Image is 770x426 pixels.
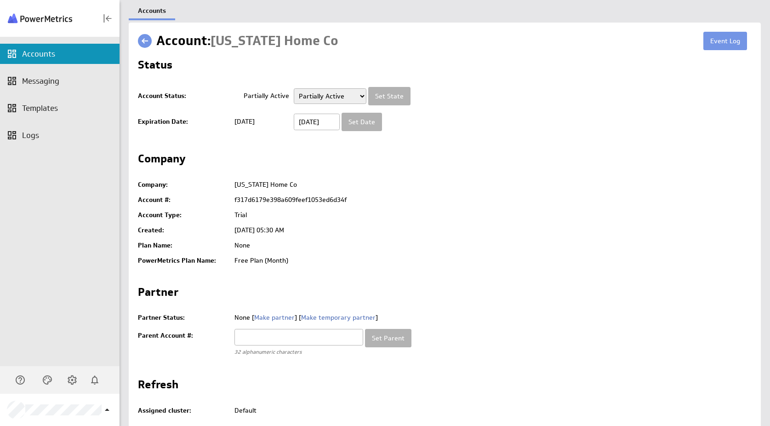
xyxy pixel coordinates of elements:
td: Parent Account #: [138,325,230,361]
div: 32 alphanumeric characters [234,345,363,357]
img: Klipfolio powermetrics logo [8,11,72,26]
a: Event Log [703,32,747,50]
td: Account #: [138,192,230,207]
div: Notifications [87,372,103,388]
h1: Account: [156,32,338,50]
td: Trial [230,207,752,223]
td: PowerMetrics Plan Name: [138,253,230,268]
h2: Company [138,153,186,168]
div: Logs [22,130,117,140]
td: Account Status: [138,83,230,109]
h2: Refresh [138,379,178,394]
input: Set Date [342,113,382,131]
td: [DATE] [230,109,289,135]
td: Free Plan (Month) [230,253,752,268]
h2: Status [138,59,172,74]
div: Help [12,372,28,388]
input: Set State [368,87,411,105]
a: Make partner [254,313,295,322]
div: Messaging [22,76,117,86]
td: Partially Active [230,83,289,109]
div: Accounts [22,49,117,59]
td: Company: [138,177,230,192]
div: Account and settings [64,372,80,388]
td: Partner Status: [138,310,230,325]
div: Templates [22,103,117,113]
svg: Themes [42,374,53,386]
td: None [230,238,752,253]
td: Account Type: [138,207,230,223]
h2: Partner [138,287,178,301]
a: Make temporary partner [301,313,376,322]
span: Colorado Home Co [211,32,338,49]
svg: Account and settings [67,374,78,386]
div: Themes [40,372,55,388]
td: Default [230,403,257,418]
td: Plan Name: [138,238,230,253]
td: Created: [138,223,230,238]
input: Set Parent [365,329,411,347]
td: [US_STATE] Home Co [230,177,752,192]
td: Assigned cluster: [138,403,230,418]
td: None [ ] [ ] [230,310,411,325]
div: Collapse [100,11,115,26]
td: [DATE] 05:30 AM [230,223,752,238]
td: f317d6179e398a609feef1053ed6d34f [230,192,752,207]
td: Expiration Date: [138,109,230,135]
